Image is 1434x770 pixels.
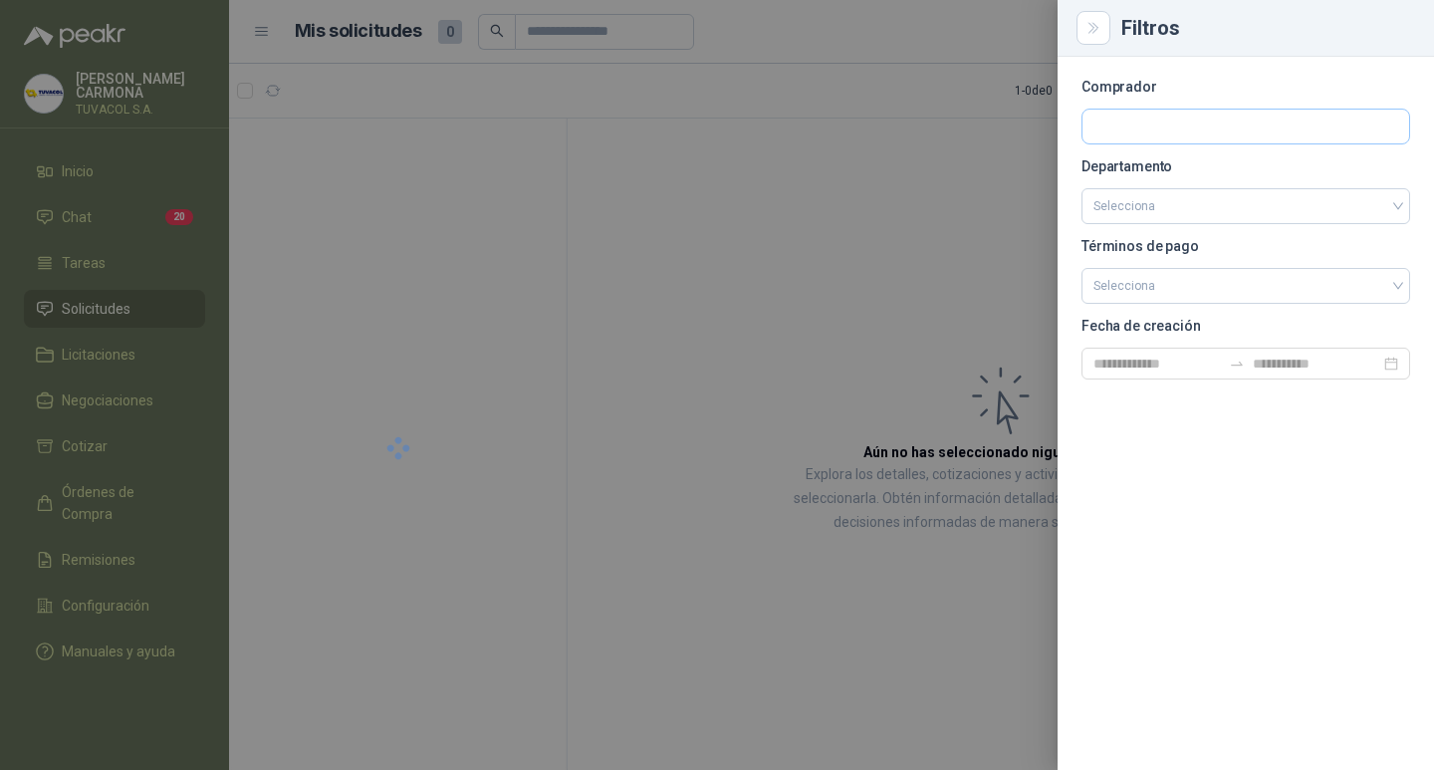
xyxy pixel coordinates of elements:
[1081,240,1410,252] p: Términos de pago
[1229,356,1245,372] span: to
[1081,81,1410,93] p: Comprador
[1081,320,1410,332] p: Fecha de creación
[1229,356,1245,372] span: swap-right
[1081,16,1105,40] button: Close
[1121,18,1410,38] div: Filtros
[1081,160,1410,172] p: Departamento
